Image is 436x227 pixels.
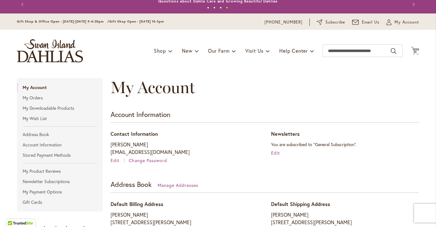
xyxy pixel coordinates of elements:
[271,130,300,137] span: Newsletters
[226,7,228,9] button: 4 of 4
[279,47,308,54] span: Help Center
[207,7,209,9] button: 1 of 4
[271,201,330,207] span: Default Shipping Address
[17,140,103,150] a: Account Information
[111,77,195,97] span: My Account
[317,19,345,25] a: Subscribe
[245,47,264,54] span: Visit Us
[17,19,109,24] span: Gift Shop & Office Open - [DATE]-[DATE] 9-4:30pm /
[395,19,419,25] span: My Account
[17,130,103,139] a: Address Book
[271,141,419,148] p: You are subscribed to "General Subscription".
[325,19,345,25] span: Subscribe
[111,157,128,163] a: Edit
[182,47,192,54] span: New
[17,39,83,62] a: store logo
[264,19,302,25] a: [PHONE_NUMBER]
[17,114,103,123] a: My Wish List
[17,187,103,197] a: My Payment Options
[17,166,103,176] a: My Product Reviews
[413,50,417,54] span: 10
[158,182,198,188] a: Manage Addresses
[17,198,103,207] a: Gift Cards
[17,83,103,92] strong: My Account
[154,47,166,54] span: Shop
[352,19,380,25] a: Email Us
[111,201,163,207] span: Default Billing Address
[362,19,380,25] span: Email Us
[213,7,215,9] button: 2 of 4
[111,157,119,163] span: Edit
[129,157,167,163] a: Change Password
[111,180,152,189] strong: Address Book
[111,141,259,156] p: [PERSON_NAME] [EMAIL_ADDRESS][DOMAIN_NAME]
[411,47,419,55] button: 10
[386,19,419,25] button: My Account
[5,205,22,222] iframe: Launch Accessibility Center
[109,19,164,24] span: Gift Shop Open - [DATE] 10-3pm
[17,103,103,113] a: My Downloadable Products
[271,150,280,156] a: Edit
[17,150,103,160] a: Stored Payment Methods
[17,177,103,186] a: Newsletter Subscriptions
[17,93,103,103] a: My Orders
[111,130,158,137] span: Contact Information
[208,47,229,54] span: Our Farm
[220,7,222,9] button: 3 of 4
[111,110,170,119] strong: Account Information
